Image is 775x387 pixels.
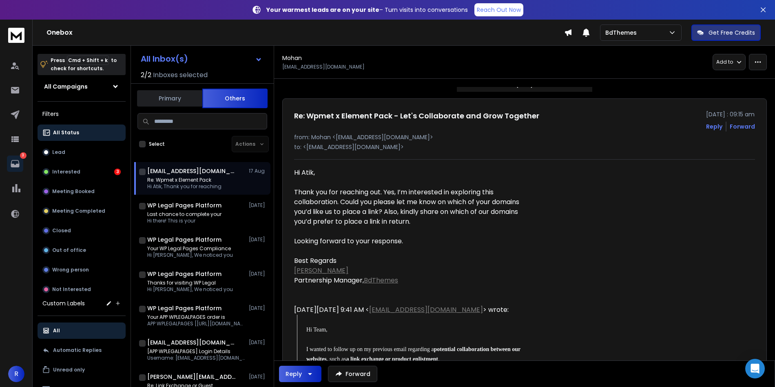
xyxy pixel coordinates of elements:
[38,281,126,298] button: Not Interested
[346,356,438,362] strong: a link exchange or product enlistment
[38,262,126,278] button: Wrong person
[53,367,85,373] p: Unread only
[52,267,89,273] p: Wrong person
[294,256,532,266] div: Best Regards
[279,366,321,382] button: Reply
[294,133,755,141] p: from: Mohan <[EMAIL_ADDRESS][DOMAIN_NAME]>
[52,169,80,175] p: Interested
[147,338,237,347] h1: [EMAIL_ADDRESS][DOMAIN_NAME]
[38,125,126,141] button: All Status
[364,276,398,285] a: BdThemes
[306,346,522,362] span: I wanted to follow up on my previous email regarding a , such as .
[745,359,765,378] div: Open Intercom Messenger
[7,156,23,172] a: 3
[52,286,91,293] p: Not Interested
[249,305,267,311] p: [DATE]
[38,78,126,95] button: All Campaigns
[249,168,267,174] p: 17 Aug
[38,108,126,120] h3: Filters
[286,370,302,378] div: Reply
[294,168,532,178] div: Hi Atik,
[134,51,269,67] button: All Inbox(s)
[38,144,126,160] button: Lead
[282,54,302,62] h1: Mohan
[706,122,722,131] button: Reply
[306,327,328,333] span: Hi Team,
[147,245,233,252] p: Your WP Legal Pages Compliance
[67,56,109,65] span: Cmd + Shift + k
[141,55,188,63] h1: All Inbox(s)
[38,242,126,258] button: Out of office
[282,64,365,70] p: [EMAIL_ADDRESS][DOMAIN_NAME]
[709,29,755,37] p: Get Free Credits
[141,70,151,80] span: 2 / 2
[147,280,233,286] p: Thanks for visiting WP Legal
[147,286,233,293] p: Hi [PERSON_NAME], We noticed you
[147,355,245,361] p: Username: [EMAIL_ADDRESS][DOMAIN_NAME] To set your
[147,373,237,381] h1: [PERSON_NAME][EMAIL_ADDRESS][DOMAIN_NAME]
[147,304,221,312] h1: WP Legal Pages Platform
[147,348,245,355] p: [APP WPLEGALPAGES] Login Details
[249,374,267,380] p: [DATE]
[147,183,221,190] p: Hi Atik, Thank you for reaching
[38,222,126,239] button: Closed
[147,236,221,244] h1: WP Legal Pages Platform
[477,6,521,14] p: Reach Out Now
[328,366,377,382] button: Forward
[52,208,105,214] p: Meeting Completed
[53,129,79,136] p: All Status
[266,6,379,14] strong: Your warmest leads are on your site
[147,167,237,175] h1: [EMAIL_ADDRESS][DOMAIN_NAME]
[38,203,126,219] button: Meeting Completed
[38,362,126,378] button: Unread only
[137,89,202,107] button: Primary
[52,247,86,254] p: Out of office
[52,227,71,234] p: Closed
[716,59,733,65] p: Add to
[42,299,85,307] h3: Custom Labels
[294,266,348,275] a: [PERSON_NAME]
[147,252,233,258] p: Hi [PERSON_NAME], We noticed you
[8,28,24,43] img: logo
[294,305,532,315] div: [DATE][DATE] 9:41 AM < > wrote:
[8,366,24,382] button: R
[202,89,268,108] button: Others
[20,152,27,159] p: 3
[266,6,468,14] p: – Turn visits into conversations
[52,149,65,156] p: Lead
[605,29,640,37] p: BdThemes
[730,122,755,131] div: Forward
[249,236,267,243] p: [DATE]
[249,271,267,277] p: [DATE]
[294,276,532,285] div: Partnership Manager,
[147,270,221,278] h1: WP Legal Pages Platform
[294,236,532,246] div: Looking forward to your response.
[51,56,117,73] p: Press to check for shortcuts.
[53,327,60,334] p: All
[38,164,126,180] button: Interested3
[294,143,755,151] p: to: <[EMAIL_ADDRESS][DOMAIN_NAME]>
[369,305,483,314] a: [EMAIL_ADDRESS][DOMAIN_NAME]
[46,28,564,38] h1: Onebox
[38,322,126,339] button: All
[249,202,267,209] p: [DATE]
[52,188,95,195] p: Meeting Booked
[147,218,221,224] p: Hi there! This is your
[153,70,208,80] h3: Inboxes selected
[249,339,267,346] p: [DATE]
[44,82,88,91] h1: All Campaigns
[147,201,221,209] h1: WP Legal Pages Platform
[38,183,126,200] button: Meeting Booked
[114,169,121,175] div: 3
[147,211,221,218] p: Last chance to complete your
[147,320,245,327] p: APP WPLEGALPAGES [[URL][DOMAIN_NAME]] Hi [PERSON_NAME], We have finished
[53,347,102,354] p: Automatic Replies
[706,110,755,118] p: [DATE] : 09:15 am
[474,3,523,16] a: Reach Out Now
[147,177,221,183] p: Re: Wpmet x Element Pack
[294,110,539,122] h1: Re: Wpmet x Element Pack - Let's Collaborate and Grow Together
[38,342,126,358] button: Automatic Replies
